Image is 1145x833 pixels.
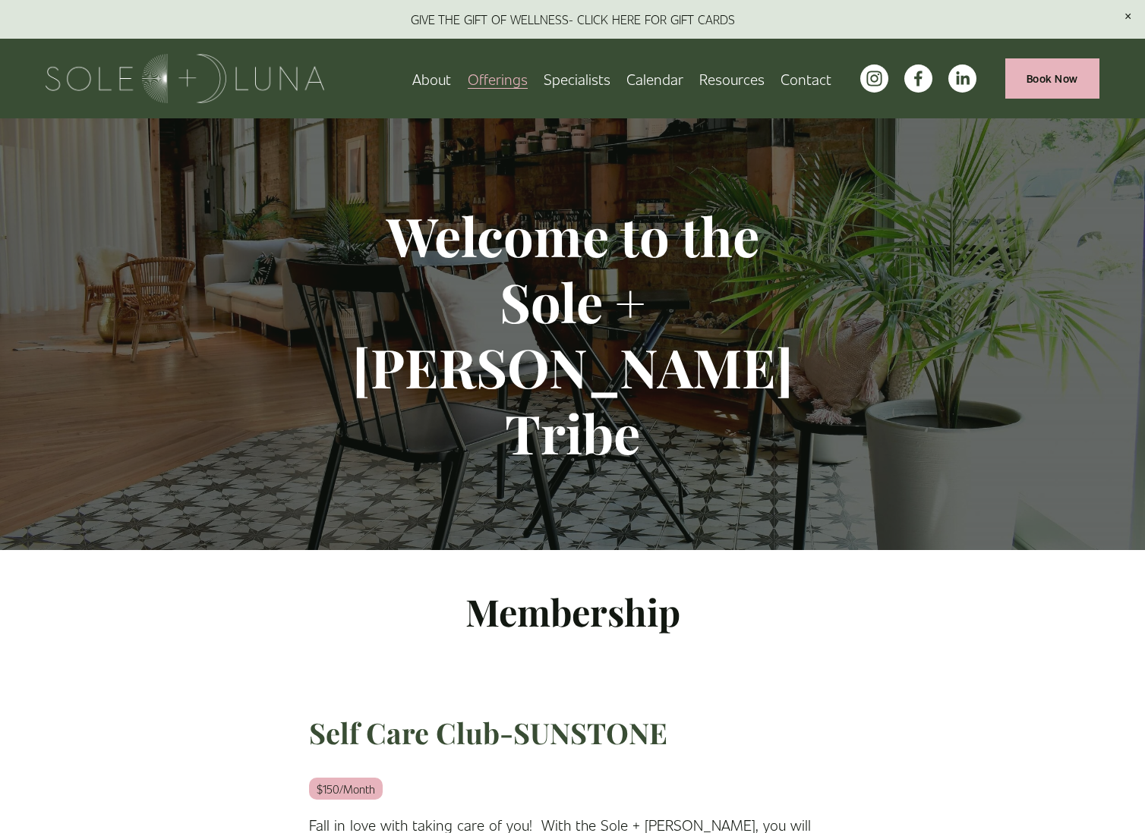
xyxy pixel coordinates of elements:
a: facebook-unauth [904,64,932,93]
em: $150/Month [309,778,383,800]
a: folder dropdown [699,65,765,92]
a: About [412,65,451,92]
a: instagram-unauth [860,64,888,93]
img: Sole + Luna [46,54,324,103]
h1: Welcome to the Sole + [PERSON_NAME] Tribe [309,203,836,465]
a: Contact [781,65,831,92]
a: Specialists [544,65,610,92]
a: Calendar [626,65,683,92]
span: Resources [699,67,765,90]
a: Book Now [1005,58,1099,99]
a: folder dropdown [468,65,528,92]
span: Offerings [468,67,528,90]
h2: Membership [309,587,836,635]
h3: Self Care Club-SUNSTONE [309,713,836,751]
a: LinkedIn [948,64,976,93]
